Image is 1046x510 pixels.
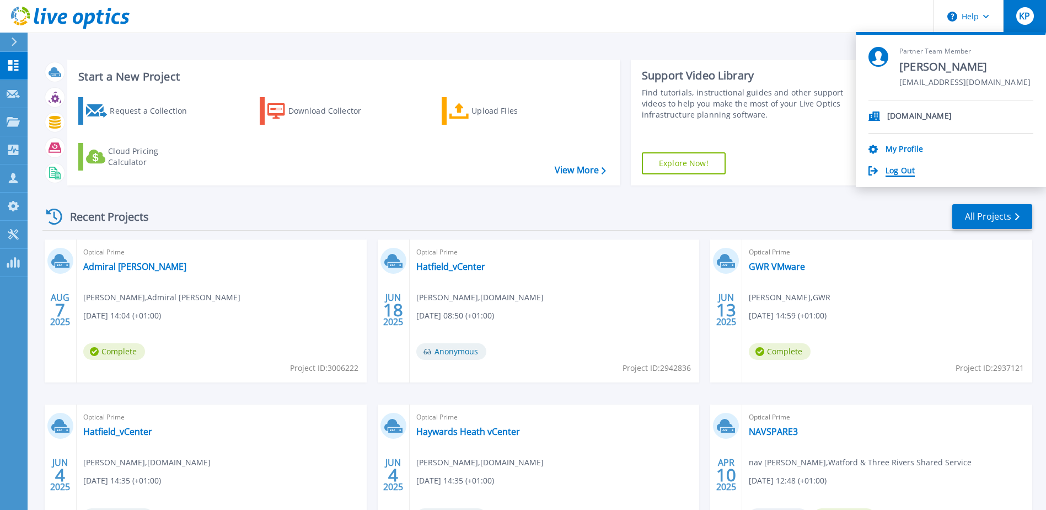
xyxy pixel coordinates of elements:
span: 13 [716,305,736,315]
span: 10 [716,470,736,480]
span: KP [1019,12,1030,20]
a: View More [555,165,606,176]
a: Haywards Heath vCenter [416,426,520,437]
span: [DATE] 14:59 (+01:00) [749,310,827,322]
div: Support Video Library [642,68,846,83]
div: Upload Files [471,100,560,122]
div: Find tutorials, instructional guides and other support videos to help you make the most of your L... [642,87,846,120]
span: [DATE] 14:04 (+01:00) [83,310,161,322]
span: [PERSON_NAME] , [DOMAIN_NAME] [83,456,211,469]
a: All Projects [952,204,1032,229]
a: Request a Collection [78,97,201,125]
span: Complete [749,343,811,360]
span: [PERSON_NAME] [899,60,1031,75]
span: [PERSON_NAME] , GWR [749,291,830,304]
div: JUN 2025 [383,455,404,495]
span: nav [PERSON_NAME] , Watford & Three Rivers Shared Service [749,456,972,469]
div: JUN 2025 [716,290,737,330]
span: [PERSON_NAME] , [DOMAIN_NAME] [416,291,544,304]
div: JUN 2025 [50,455,71,495]
span: [DATE] 12:48 (+01:00) [749,475,827,487]
span: Optical Prime [83,246,360,258]
span: Project ID: 2942836 [623,362,691,374]
div: Recent Projects [42,203,164,230]
h3: Start a New Project [78,71,605,83]
div: Download Collector [288,100,377,122]
a: Upload Files [442,97,565,125]
span: 18 [383,305,403,315]
div: AUG 2025 [50,290,71,330]
span: 4 [55,470,65,480]
div: APR 2025 [716,455,737,495]
span: Optical Prime [416,246,693,258]
span: Optical Prime [416,411,693,423]
a: Download Collector [260,97,383,125]
a: Cloud Pricing Calculator [78,143,201,171]
span: Anonymous [416,343,486,360]
div: Request a Collection [110,100,198,122]
span: [DATE] 14:35 (+01:00) [83,475,161,487]
p: [DOMAIN_NAME] [887,111,952,122]
span: Optical Prime [83,411,360,423]
a: Admiral [PERSON_NAME] [83,261,186,272]
span: [DATE] 14:35 (+01:00) [416,475,494,487]
span: Optical Prime [749,411,1026,423]
span: Partner Team Member [899,47,1031,56]
a: GWR VMware [749,261,805,272]
span: Project ID: 3006222 [290,362,358,374]
span: Complete [83,343,145,360]
span: [DATE] 08:50 (+01:00) [416,310,494,322]
span: [EMAIL_ADDRESS][DOMAIN_NAME] [899,78,1031,88]
span: 7 [55,305,65,315]
a: Explore Now! [642,152,726,174]
a: Hatfield_vCenter [416,261,485,272]
div: Cloud Pricing Calculator [108,146,196,168]
a: My Profile [886,145,923,155]
a: Log Out [886,166,915,177]
span: Optical Prime [749,246,1026,258]
span: 4 [388,470,398,480]
span: [PERSON_NAME] , Admiral [PERSON_NAME] [83,291,240,304]
span: [PERSON_NAME] , [DOMAIN_NAME] [416,456,544,469]
a: Hatfield_vCenter [83,426,152,437]
a: NAVSPARE3 [749,426,798,437]
div: JUN 2025 [383,290,404,330]
span: Project ID: 2937121 [956,362,1024,374]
